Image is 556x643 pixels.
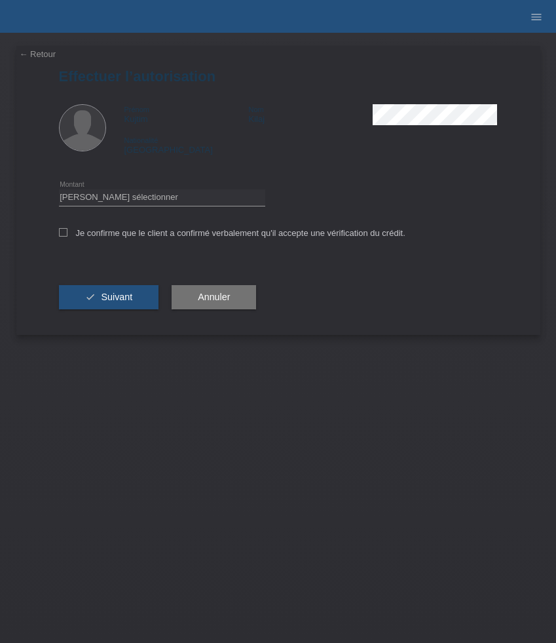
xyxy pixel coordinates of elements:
[124,106,150,113] span: Prénom
[59,285,159,310] button: check Suivant
[59,68,498,85] h1: Effectuer l’autorisation
[172,285,256,310] button: Annuler
[101,292,132,302] span: Suivant
[59,228,405,238] label: Je confirme que le client a confirmé verbalement qu'il accepte une vérification du crédit.
[124,104,249,124] div: Kujtim
[523,12,549,20] a: menu
[248,104,373,124] div: Kilaj
[124,135,249,155] div: [GEOGRAPHIC_DATA]
[248,106,263,113] span: Nom
[20,49,56,59] a: ← Retour
[85,292,96,302] i: check
[530,10,543,24] i: menu
[198,292,230,302] span: Annuler
[124,136,158,144] span: Nationalité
